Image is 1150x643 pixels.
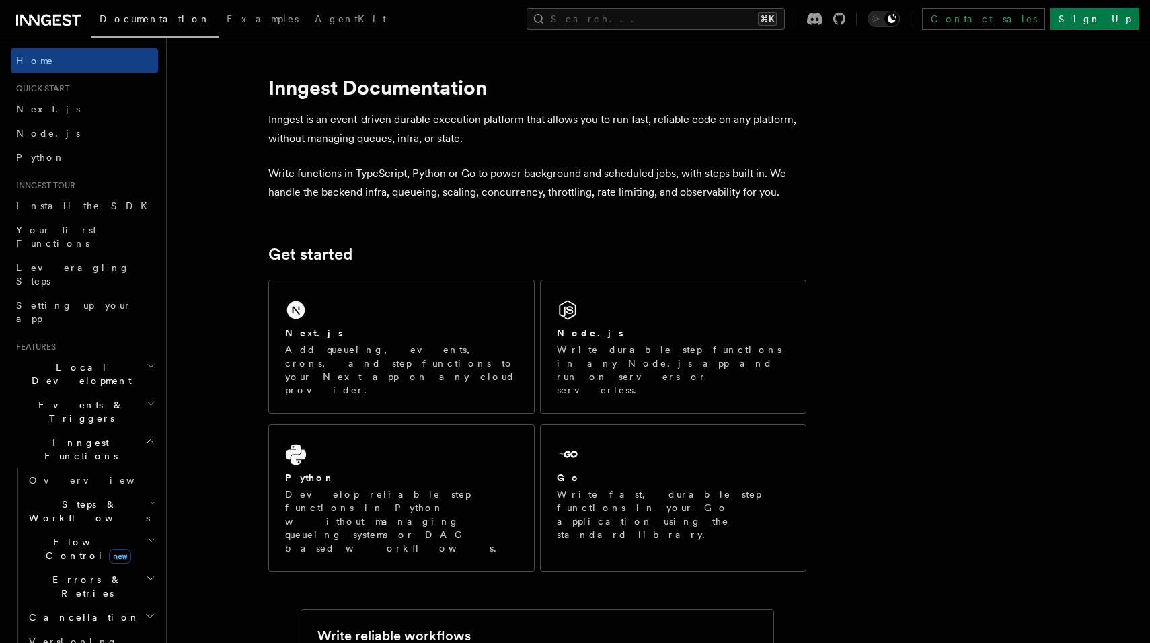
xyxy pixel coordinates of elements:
[11,361,147,387] span: Local Development
[11,430,158,468] button: Inngest Functions
[11,145,158,169] a: Python
[285,488,518,555] p: Develop reliable step functions in Python without managing queueing systems or DAG based workflows.
[29,475,167,486] span: Overview
[100,13,210,24] span: Documentation
[109,549,131,564] span: new
[24,498,150,525] span: Steps & Workflows
[527,8,785,30] button: Search...⌘K
[16,300,132,324] span: Setting up your app
[11,194,158,218] a: Install the SDK
[11,436,145,463] span: Inngest Functions
[307,4,394,36] a: AgentKit
[24,611,140,624] span: Cancellation
[268,245,352,264] a: Get started
[24,568,158,605] button: Errors & Retries
[285,343,518,397] p: Add queueing, events, crons, and step functions to your Next app on any cloud provider.
[758,12,777,26] kbd: ⌘K
[11,355,158,393] button: Local Development
[24,492,158,530] button: Steps & Workflows
[11,218,158,256] a: Your first Functions
[557,471,581,484] h2: Go
[557,343,790,397] p: Write durable step functions in any Node.js app and run on servers or serverless.
[24,468,158,492] a: Overview
[11,83,69,94] span: Quick start
[315,13,386,24] span: AgentKit
[11,121,158,145] a: Node.js
[227,13,299,24] span: Examples
[24,530,158,568] button: Flow Controlnew
[16,104,80,114] span: Next.js
[11,393,158,430] button: Events & Triggers
[557,488,790,541] p: Write fast, durable step functions in your Go application using the standard library.
[540,280,806,414] a: Node.jsWrite durable step functions in any Node.js app and run on servers or serverless.
[11,180,75,191] span: Inngest tour
[540,424,806,572] a: GoWrite fast, durable step functions in your Go application using the standard library.
[16,200,155,211] span: Install the SDK
[285,326,343,340] h2: Next.js
[11,342,56,352] span: Features
[285,471,335,484] h2: Python
[268,280,535,414] a: Next.jsAdd queueing, events, crons, and step functions to your Next app on any cloud provider.
[219,4,307,36] a: Examples
[868,11,900,27] button: Toggle dark mode
[268,75,806,100] h1: Inngest Documentation
[16,225,96,249] span: Your first Functions
[11,48,158,73] a: Home
[268,164,806,202] p: Write functions in TypeScript, Python or Go to power background and scheduled jobs, with steps bu...
[268,424,535,572] a: PythonDevelop reliable step functions in Python without managing queueing systems or DAG based wo...
[11,256,158,293] a: Leveraging Steps
[24,605,158,630] button: Cancellation
[557,326,623,340] h2: Node.js
[1050,8,1139,30] a: Sign Up
[268,110,806,148] p: Inngest is an event-driven durable execution platform that allows you to run fast, reliable code ...
[922,8,1045,30] a: Contact sales
[11,398,147,425] span: Events & Triggers
[11,293,158,331] a: Setting up your app
[16,262,130,287] span: Leveraging Steps
[16,128,80,139] span: Node.js
[91,4,219,38] a: Documentation
[16,54,54,67] span: Home
[24,573,146,600] span: Errors & Retries
[16,152,65,163] span: Python
[11,97,158,121] a: Next.js
[24,535,148,562] span: Flow Control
